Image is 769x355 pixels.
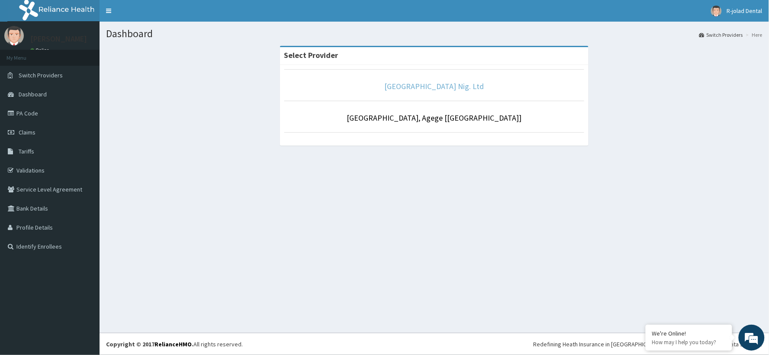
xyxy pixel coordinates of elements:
[100,333,769,355] footer: All rights reserved.
[106,340,193,348] strong: Copyright © 2017 .
[19,71,63,79] span: Switch Providers
[652,339,726,346] p: How may I help you today?
[744,31,763,38] li: Here
[30,35,87,43] p: [PERSON_NAME]
[19,90,47,98] span: Dashboard
[4,26,24,45] img: User Image
[727,7,763,15] span: R-jolad Dental
[30,47,51,53] a: Online
[652,329,726,337] div: We're Online!
[106,28,763,39] h1: Dashboard
[347,113,522,123] a: [GEOGRAPHIC_DATA], Agege [[GEOGRAPHIC_DATA]]
[19,147,34,155] span: Tariffs
[284,50,338,60] strong: Select Provider
[19,128,35,136] span: Claims
[534,340,763,349] div: Redefining Heath Insurance in [GEOGRAPHIC_DATA] using Telemedicine and Data Science!
[385,81,484,91] a: [GEOGRAPHIC_DATA] Nig. Ltd
[154,340,192,348] a: RelianceHMO
[699,31,743,38] a: Switch Providers
[711,6,722,16] img: User Image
